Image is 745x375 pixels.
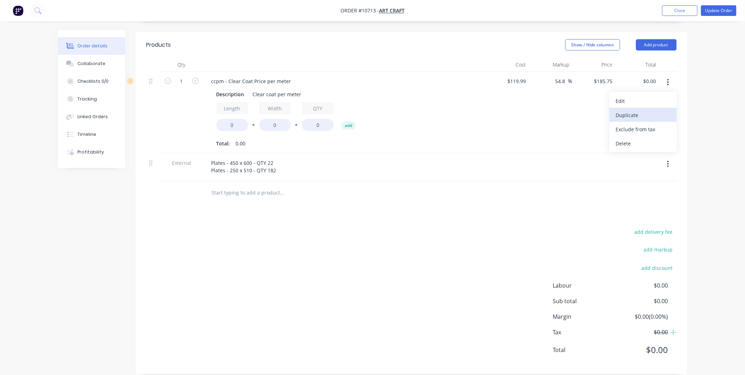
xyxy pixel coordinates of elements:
[610,108,677,122] button: Duplicate
[565,39,620,51] button: Show / Hide columns
[553,313,616,321] span: Margin
[701,5,737,16] button: Update Order
[236,140,246,147] span: 0.00
[58,143,125,161] button: Profitability
[216,119,248,131] input: Value
[610,94,677,108] button: Edit
[631,227,677,237] button: add delivery fee
[553,297,616,306] span: Sub total
[636,39,677,51] button: Add product
[610,122,677,136] button: Exclude from tax
[77,78,109,85] div: Checklists 0/0
[77,60,105,67] div: Collaborate
[662,5,698,16] button: Close
[206,158,282,175] div: Plates - 450 x 600 - QTY 22 Plates - 250 x 510 - QTY 182
[341,121,356,130] button: add
[568,77,572,85] span: %
[250,89,304,99] div: Clear coat per meter
[616,96,670,106] div: Edit
[211,186,353,200] input: Start typing to add a product...
[553,346,616,354] span: Total
[341,7,379,14] span: Order #10713 -
[58,73,125,90] button: Checklists 0/0
[638,263,677,273] button: add discount
[58,126,125,143] button: Timeline
[616,110,670,120] div: Duplicate
[13,5,23,16] img: Factory
[302,102,334,115] input: Label
[216,102,248,115] input: Label
[616,124,670,134] div: Exclude from tax
[379,7,404,14] a: Art Craft
[616,282,668,290] span: $0.00
[77,114,108,120] div: Linked Orders
[77,96,97,102] div: Tracking
[259,119,291,131] input: Value
[77,43,107,49] div: Order details
[58,55,125,73] button: Collaborate
[616,344,668,357] span: $0.00
[302,119,334,131] input: Value
[206,76,297,86] div: ccpm - Clear Coat Price per meter
[640,245,677,255] button: add markup
[572,58,616,72] div: Price
[616,328,668,337] span: $0.00
[58,108,125,126] button: Linked Orders
[214,89,247,99] div: Description
[616,297,668,306] span: $0.00
[163,159,200,167] span: External
[553,328,616,337] span: Tax
[529,58,572,72] div: Markup
[58,90,125,108] button: Tracking
[77,149,104,155] div: Profitability
[77,131,96,138] div: Timeline
[553,282,616,290] span: Labour
[486,58,529,72] div: Cost
[58,37,125,55] button: Order details
[216,140,230,147] span: Total:
[616,58,659,72] div: Total
[616,313,668,321] span: $0.00 ( 0.00 %)
[610,136,677,150] button: Delete
[616,138,670,149] div: Delete
[161,58,203,72] div: Qty
[146,41,171,49] div: Products
[259,102,291,115] input: Label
